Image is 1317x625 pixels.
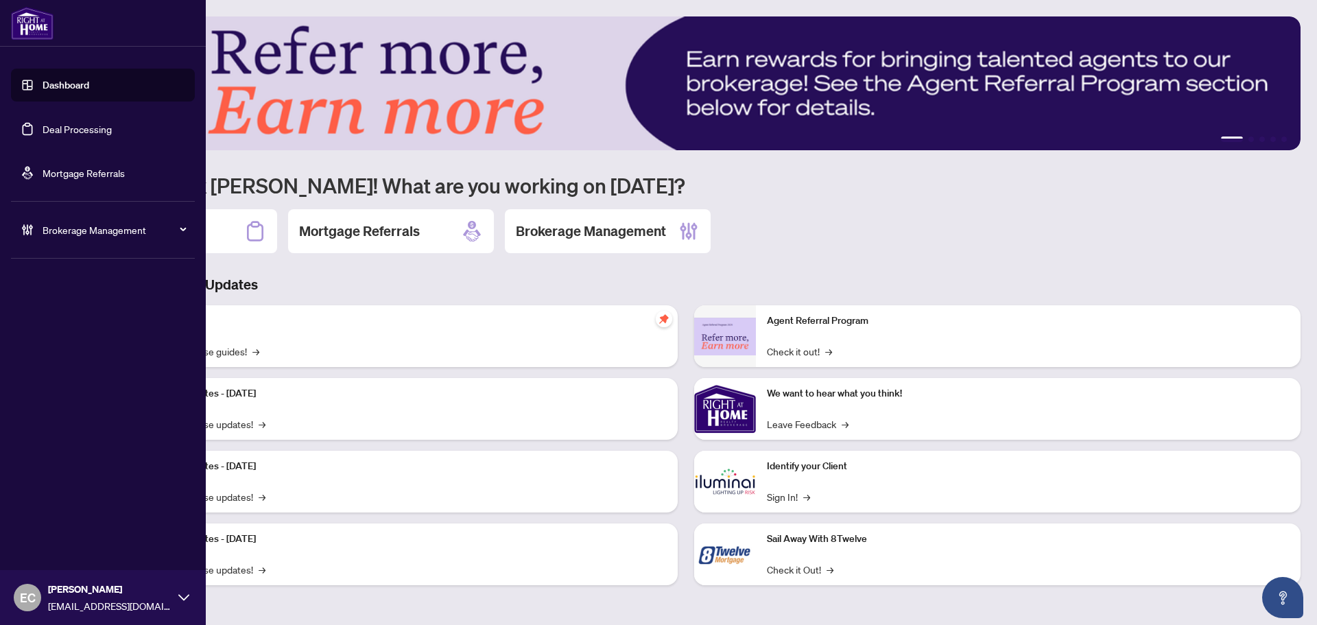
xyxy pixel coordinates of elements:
h2: Mortgage Referrals [299,222,420,241]
button: 2 [1248,137,1254,142]
span: → [252,344,259,359]
a: Deal Processing [43,123,112,135]
a: Check it Out!→ [767,562,833,577]
img: logo [11,7,54,40]
h1: Welcome back [PERSON_NAME]! What are you working on [DATE]? [71,172,1301,198]
img: We want to hear what you think! [694,378,756,440]
span: → [259,562,265,577]
p: Platform Updates - [DATE] [144,459,667,474]
button: 1 [1221,137,1243,142]
span: → [259,416,265,432]
p: Platform Updates - [DATE] [144,532,667,547]
h3: Brokerage & Industry Updates [71,275,1301,294]
span: → [803,489,810,504]
span: pushpin [656,311,672,327]
h2: Brokerage Management [516,222,666,241]
a: Check it out!→ [767,344,832,359]
button: 3 [1259,137,1265,142]
p: Sail Away With 8Twelve [767,532,1290,547]
a: Dashboard [43,79,89,91]
p: Agent Referral Program [767,314,1290,329]
img: Sail Away With 8Twelve [694,523,756,585]
img: Slide 0 [71,16,1301,150]
button: 5 [1281,137,1287,142]
p: Identify your Client [767,459,1290,474]
p: Self-Help [144,314,667,329]
span: EC [20,588,36,607]
p: Platform Updates - [DATE] [144,386,667,401]
p: We want to hear what you think! [767,386,1290,401]
a: Leave Feedback→ [767,416,849,432]
img: Agent Referral Program [694,318,756,355]
span: → [842,416,849,432]
span: → [825,344,832,359]
span: [PERSON_NAME] [48,582,171,597]
span: → [259,489,265,504]
button: 4 [1270,137,1276,142]
button: Open asap [1262,577,1303,618]
img: Identify your Client [694,451,756,512]
a: Sign In!→ [767,489,810,504]
a: Mortgage Referrals [43,167,125,179]
span: Brokerage Management [43,222,185,237]
span: [EMAIL_ADDRESS][DOMAIN_NAME] [48,598,171,613]
span: → [827,562,833,577]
